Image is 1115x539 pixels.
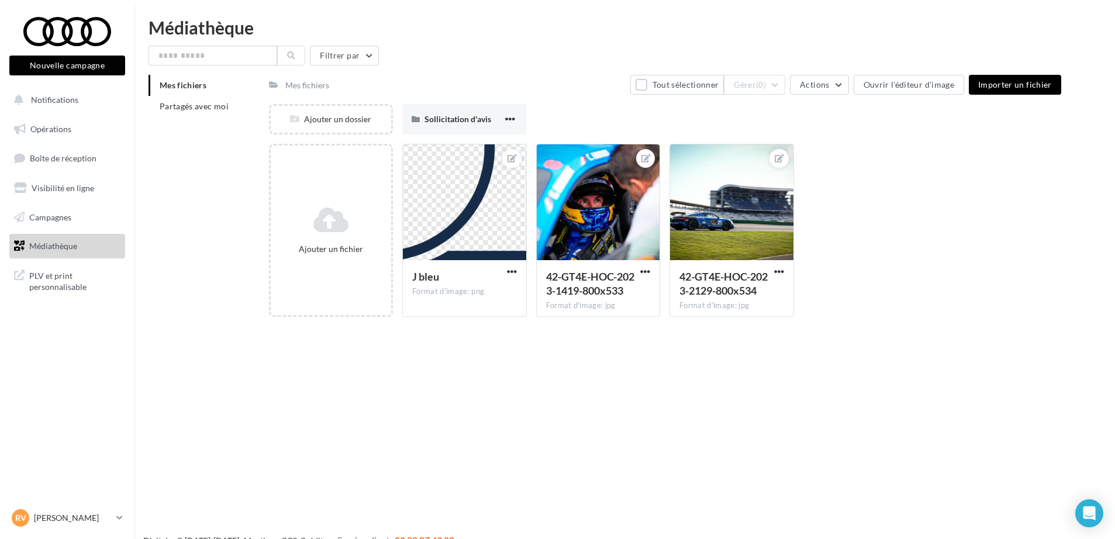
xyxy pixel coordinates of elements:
[271,113,391,125] div: Ajouter un dossier
[275,243,386,255] div: Ajouter un fichier
[15,512,26,524] span: RV
[9,56,125,75] button: Nouvelle campagne
[854,75,964,95] button: Ouvrir l'éditeur d'image
[969,75,1061,95] button: Importer un fichier
[412,286,516,297] div: Format d'image: png
[285,80,329,91] div: Mes fichiers
[160,80,206,90] span: Mes fichiers
[34,512,112,524] p: [PERSON_NAME]
[29,268,120,293] span: PLV et print personnalisable
[29,212,71,222] span: Campagnes
[630,75,724,95] button: Tout sélectionner
[546,270,634,297] span: 42-GT4E-HOC-2023-1419-800x533
[7,88,123,112] button: Notifications
[29,241,77,251] span: Médiathèque
[546,300,650,311] div: Format d'image: jpg
[800,80,829,89] span: Actions
[679,270,768,297] span: 42-GT4E-HOC-2023-2129-800x534
[149,19,1101,36] div: Médiathèque
[310,46,379,65] button: Filtrer par
[30,124,71,134] span: Opérations
[724,75,785,95] button: Gérer(0)
[32,183,94,193] span: Visibilité en ligne
[1075,499,1103,527] div: Open Intercom Messenger
[7,117,127,141] a: Opérations
[756,80,766,89] span: (0)
[679,300,783,311] div: Format d'image: jpg
[9,507,125,529] a: RV [PERSON_NAME]
[424,114,491,124] span: Sollicitation d'avis
[7,205,127,230] a: Campagnes
[412,270,439,283] span: J bleu
[7,176,127,201] a: Visibilité en ligne
[7,234,127,258] a: Médiathèque
[978,80,1052,89] span: Importer un fichier
[30,153,96,163] span: Boîte de réception
[790,75,848,95] button: Actions
[31,95,78,105] span: Notifications
[7,146,127,171] a: Boîte de réception
[7,263,127,298] a: PLV et print personnalisable
[160,101,229,111] span: Partagés avec moi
